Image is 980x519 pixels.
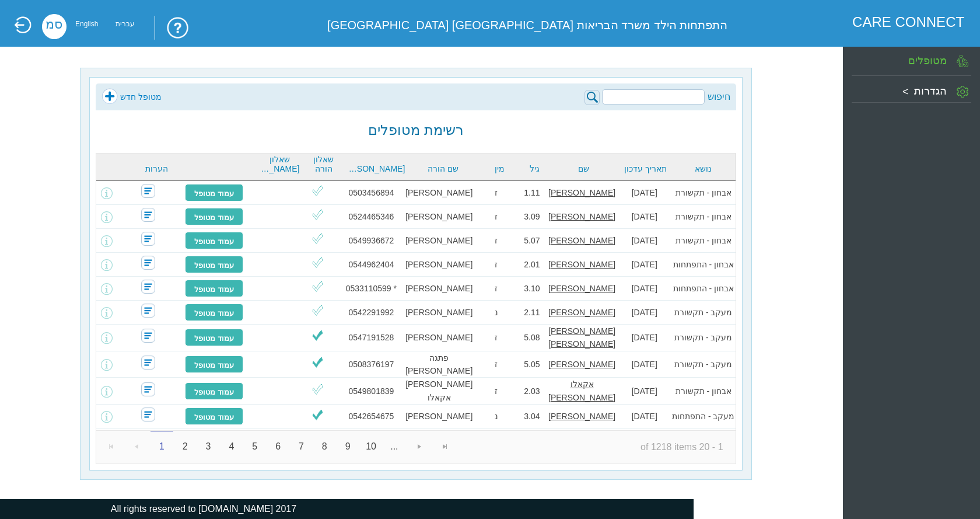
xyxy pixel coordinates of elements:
a: עמוד מטופל [185,304,243,321]
td: [PERSON_NAME] [403,325,474,351]
u: [PERSON_NAME] [548,260,615,269]
td: 2.03 [517,378,546,405]
a: Go to the last page [433,434,457,458]
a: [PERSON_NAME] [348,164,405,173]
img: ViO.png [310,279,325,294]
td: 5.05 [517,351,546,378]
img: SecretaryNoComment.png [141,280,155,294]
a: עמוד מטופל [185,280,243,297]
a: שאלון [PERSON_NAME] [260,155,299,173]
td: אבחון - התפתחות [671,277,736,301]
a: עמוד מטופל [185,356,243,373]
span: 1 - 20 of 1218 items [628,434,736,459]
a: 7 [290,434,313,458]
img: ViO.png [310,183,325,198]
img: searchPIcn.png [584,90,600,105]
img: SettingGIcon.png [957,86,968,98]
td: 1.11 [517,181,546,205]
a: Go to the previous page [125,434,149,458]
img: ViV.png [310,328,325,343]
td: מעקב - תקשורת [671,351,736,378]
td: ז [475,181,517,205]
td: [DATE] [618,253,671,277]
div: מספר כשר [339,282,403,295]
td: [DATE] [618,405,671,429]
a: מטופל חדש [101,88,162,106]
td: [DATE] [618,229,671,253]
td: 0524465346 [339,205,403,229]
a: עמוד מטופל [185,208,243,225]
a: עמוד מטופל [185,232,243,249]
td: 3.10 [517,277,546,301]
td: נ [475,405,517,429]
img: ViO.png [310,303,325,318]
td: [PERSON_NAME] [403,181,474,205]
h2: רשימת מטופלים [368,122,464,138]
a: שם [551,164,616,173]
a: ... [383,434,405,458]
a: נושא [674,164,732,173]
td: [PERSON_NAME] [403,429,474,455]
a: עמוד מטופל [185,407,243,425]
td: ז [475,229,517,253]
td: אבחון - תקשורת [671,229,736,253]
a: 8 [313,434,336,458]
a: 5 [243,434,266,458]
div: עברית [116,23,135,26]
td: 0542291992 [339,301,403,325]
u: [PERSON_NAME] [548,212,615,221]
img: SecretaryNoComment.png [141,184,155,198]
td: [DATE] [618,181,671,205]
td: [PERSON_NAME] [403,277,474,301]
img: SecretaryNoComment.png [141,208,155,222]
a: 10 [360,434,383,458]
a: הערות [129,164,183,173]
div: סמ [42,14,66,39]
img: SecretaryNoComment.png [141,256,155,270]
u: [PERSON_NAME] [548,188,615,197]
div: התפתחות הילד משרד הבריאות [GEOGRAPHIC_DATA] [GEOGRAPHIC_DATA] [309,14,727,36]
td: [PERSON_NAME] [403,205,474,229]
a: 4 [220,434,243,458]
td: מעקב - תקשורת [671,325,736,351]
img: SecretaryNoComment.png [141,232,155,246]
td: [PERSON_NAME] [403,405,474,429]
td: [DATE] [618,205,671,229]
td: 2.01 [517,253,546,277]
u: אקאלו [PERSON_NAME] [548,379,615,402]
td: [PERSON_NAME] [403,301,474,325]
a: גיל [523,164,545,173]
td: אבחון - תקשורת [671,181,736,205]
h4: חיפוש [708,91,730,102]
img: PatientGIcon.png [957,55,968,67]
td: 2.11 [517,301,546,325]
a: עמוד מטופל [185,184,243,201]
td: 0549936672 [339,229,403,253]
td: [PERSON_NAME] [403,253,474,277]
img: SecretaryNoComment.png [141,382,155,396]
td: ז [475,205,517,229]
td: [DATE] [618,378,671,405]
a: 9 [337,434,359,458]
td: [DATE] [618,301,671,325]
a: שאלון הורה [305,155,341,173]
td: פתגה [PERSON_NAME] [403,351,474,378]
td: 5.07 [517,229,546,253]
img: ViO.png [310,207,325,222]
u: [PERSON_NAME] [548,360,615,369]
u: [PERSON_NAME] [548,284,615,293]
img: SecretaryNoComment.png [141,329,155,343]
img: ViO.png [310,255,325,270]
td: [PERSON_NAME] אקאלו [403,378,474,405]
a: 3 [197,434,220,458]
img: ViV.png [310,407,325,422]
td: 0542654675 [339,405,403,429]
td: 3.09 [517,205,546,229]
td: 0544962404 [339,253,403,277]
td: [PERSON_NAME] [403,229,474,253]
div: CARE CONNECT [852,14,964,30]
a: מין [481,164,517,173]
a: 6 [267,434,289,458]
div: English [75,23,98,26]
u: [PERSON_NAME] [548,412,615,421]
